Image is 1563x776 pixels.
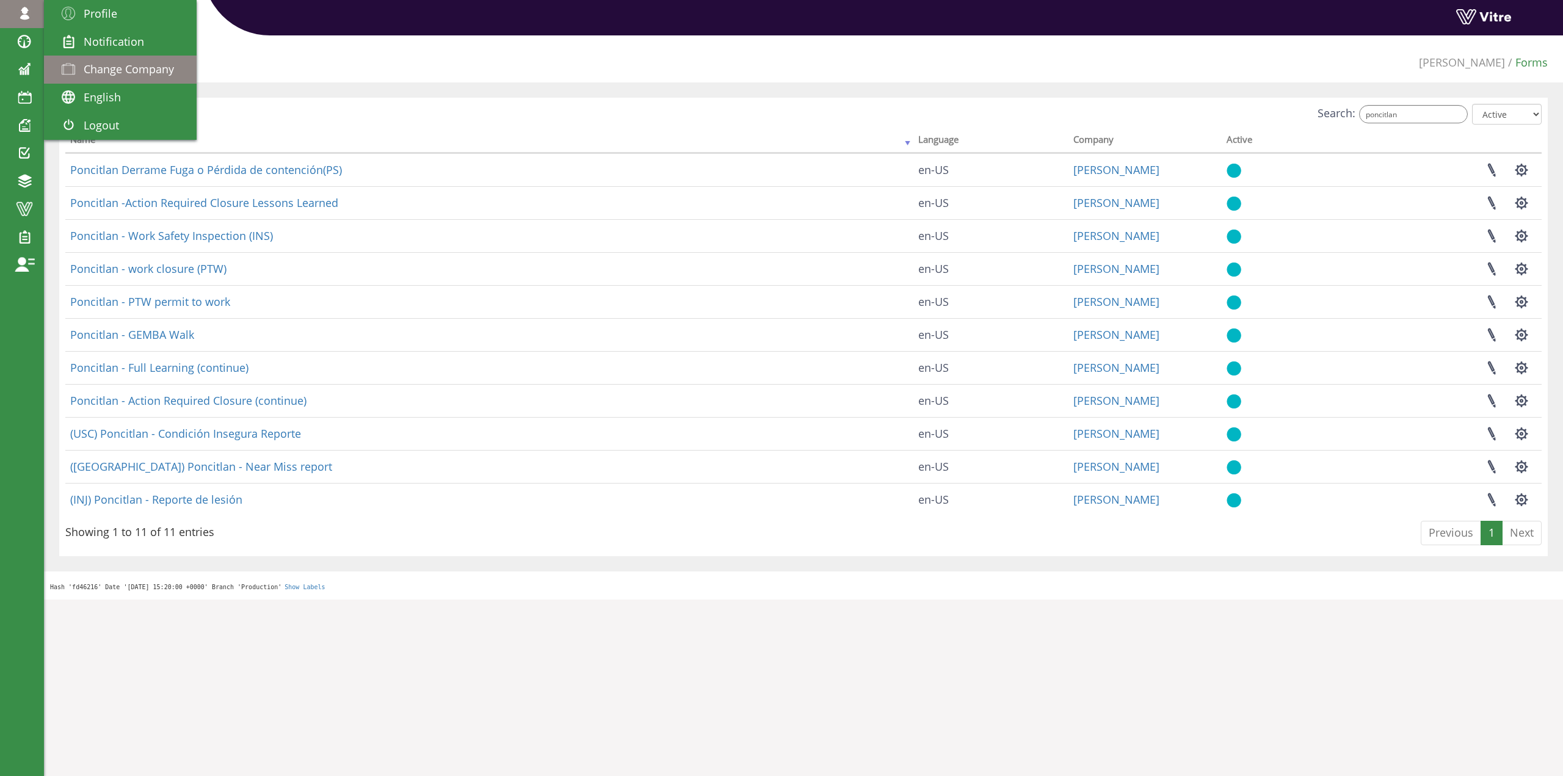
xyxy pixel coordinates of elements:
a: Next [1502,521,1542,545]
td: en-US [913,219,1068,252]
img: yes [1227,229,1241,244]
a: Poncitlan - Work Safety Inspection (INS) [70,228,273,243]
span: Logout [84,118,119,132]
td: en-US [913,153,1068,186]
span: Notification [84,34,144,49]
a: Poncitlan Derrame Fuga o Pérdida de contención(PS) [70,162,342,177]
a: ([GEOGRAPHIC_DATA]) Poncitlan - Near Miss report [70,459,332,474]
img: yes [1227,262,1241,277]
img: yes [1227,295,1241,310]
a: Poncitlan - Full Learning (continue) [70,360,248,375]
img: yes [1227,163,1241,178]
a: Poncitlan -Action Required Closure Lessons Learned [70,195,338,210]
span: Change Company [84,62,174,76]
th: Name: activate to sort column ascending [65,130,913,153]
td: en-US [913,384,1068,417]
label: Search: [1318,105,1468,123]
img: yes [1227,427,1241,442]
th: Company [1068,130,1222,153]
td: en-US [913,483,1068,516]
td: en-US [913,318,1068,351]
a: Poncitlan - GEMBA Walk [70,327,194,342]
img: yes [1227,460,1241,475]
td: en-US [913,351,1068,384]
a: [PERSON_NAME] [1073,261,1159,276]
th: Active [1222,130,1329,153]
th: Language [913,130,1068,153]
a: [PERSON_NAME] [1073,459,1159,474]
a: Previous [1421,521,1481,545]
a: English [44,84,197,112]
td: en-US [913,450,1068,483]
a: [PERSON_NAME] [1073,228,1159,243]
td: en-US [913,285,1068,318]
a: [PERSON_NAME] [1073,327,1159,342]
a: Show Labels [285,584,325,590]
td: en-US [913,417,1068,450]
li: Forms [1505,55,1548,71]
a: [PERSON_NAME] [1073,294,1159,309]
a: [PERSON_NAME] [1073,393,1159,408]
span: Profile [84,6,117,21]
a: [PERSON_NAME] [1073,426,1159,441]
img: yes [1227,361,1241,376]
a: (USC) Poncitlan - Condición Insegura Reporte [70,426,301,441]
input: Search: [1359,105,1468,123]
a: [PERSON_NAME] [1073,492,1159,507]
a: [PERSON_NAME] [1419,55,1505,70]
a: Poncitlan - PTW permit to work [70,294,230,309]
a: [PERSON_NAME] [1073,195,1159,210]
div: Showing 1 to 11 of 11 entries [65,520,214,540]
a: [PERSON_NAME] [1073,360,1159,375]
img: yes [1227,196,1241,211]
span: English [84,90,121,104]
a: 1 [1481,521,1503,545]
img: yes [1227,493,1241,508]
a: Notification [44,28,197,56]
a: Logout [44,112,197,140]
a: Poncitlan - Action Required Closure (continue) [70,393,306,408]
td: en-US [913,252,1068,285]
img: yes [1227,328,1241,343]
a: [PERSON_NAME] [1073,162,1159,177]
a: (INJ) Poncitlan - Reporte de lesión [70,492,242,507]
td: en-US [913,186,1068,219]
a: Change Company [44,56,197,84]
a: Poncitlan - work closure (PTW) [70,261,227,276]
span: Hash 'fd46216' Date '[DATE] 15:20:00 +0000' Branch 'Production' [50,584,281,590]
img: yes [1227,394,1241,409]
